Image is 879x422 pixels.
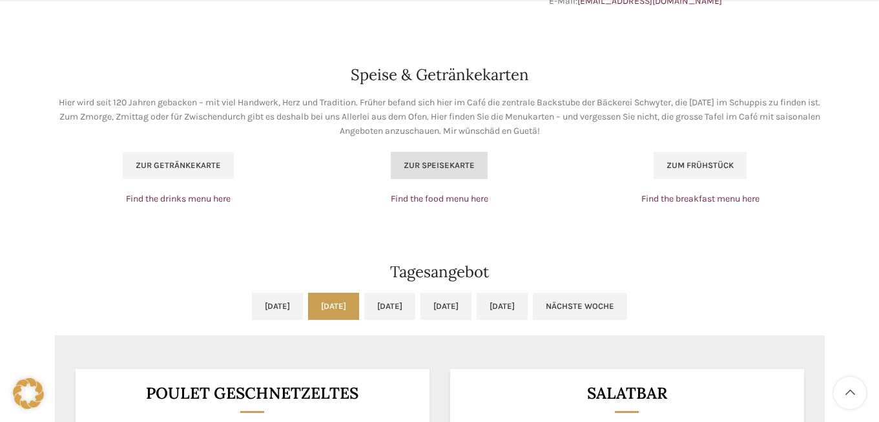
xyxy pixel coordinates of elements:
a: [DATE] [420,293,471,320]
a: [DATE] [364,293,415,320]
p: Hier wird seit 120 Jahren gebacken – mit viel Handwerk, Herz und Tradition. Früher befand sich hi... [55,96,825,139]
a: [DATE] [477,293,528,320]
a: Find the breakfast menu here [641,193,760,204]
a: Find the drinks menu here [126,193,231,204]
a: Find the food menu here [391,193,488,204]
a: Scroll to top button [834,377,866,409]
h3: Salatbar [466,385,788,401]
a: Nächste Woche [533,293,627,320]
a: Zum Frühstück [654,152,747,179]
span: Zur Getränkekarte [136,160,221,171]
span: Zur Speisekarte [404,160,475,171]
a: Zur Speisekarte [391,152,488,179]
a: Zur Getränkekarte [123,152,234,179]
h2: Speise & Getränkekarten [55,67,825,83]
span: Zum Frühstück [667,160,734,171]
a: [DATE] [252,293,303,320]
h3: Poulet Geschnetzeltes [91,385,413,401]
h2: Tagesangebot [55,264,825,280]
a: [DATE] [308,293,359,320]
